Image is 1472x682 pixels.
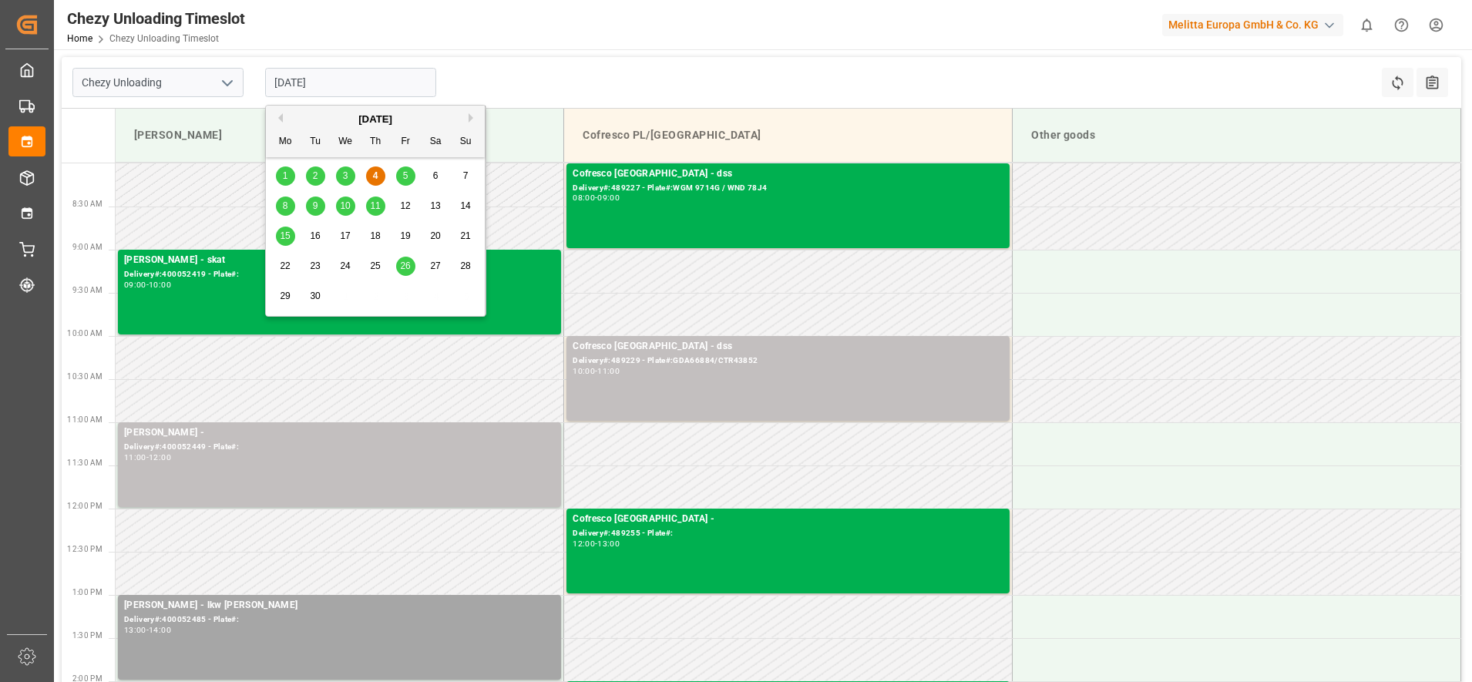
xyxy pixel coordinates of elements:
[426,227,445,246] div: Choose Saturday, September 20th, 2025
[396,197,415,216] div: Choose Friday, September 12th, 2025
[460,200,470,211] span: 14
[456,227,476,246] div: Choose Sunday, September 21st, 2025
[124,598,555,613] div: [PERSON_NAME] - lkw [PERSON_NAME]
[426,133,445,152] div: Sa
[265,68,436,97] input: DD.MM.YYYY
[124,425,555,441] div: [PERSON_NAME] -
[573,354,1003,368] div: Delivery#:489229 - Plate#:GDA66884/CTR43852
[396,257,415,276] div: Choose Friday, September 26th, 2025
[456,197,476,216] div: Choose Sunday, September 14th, 2025
[124,253,555,268] div: [PERSON_NAME] - skat
[343,170,348,181] span: 3
[573,166,1003,182] div: Cofresco [GEOGRAPHIC_DATA] - dss
[595,540,597,547] div: -
[149,627,171,633] div: 14:00
[573,512,1003,527] div: Cofresco [GEOGRAPHIC_DATA] -
[1162,14,1343,36] div: Melitta Europa GmbH & Co. KG
[366,133,385,152] div: Th
[67,372,103,381] span: 10:30 AM
[306,197,325,216] div: Choose Tuesday, September 9th, 2025
[276,287,295,306] div: Choose Monday, September 29th, 2025
[146,627,149,633] div: -
[67,33,92,44] a: Home
[370,230,380,241] span: 18
[595,368,597,375] div: -
[276,227,295,246] div: Choose Monday, September 15th, 2025
[146,281,149,288] div: -
[276,133,295,152] div: Mo
[336,227,355,246] div: Choose Wednesday, September 17th, 2025
[313,170,318,181] span: 2
[128,121,551,150] div: [PERSON_NAME]
[310,230,320,241] span: 16
[456,133,476,152] div: Su
[274,113,283,123] button: Previous Month
[124,281,146,288] div: 09:00
[306,166,325,186] div: Choose Tuesday, September 2nd, 2025
[280,260,290,271] span: 22
[306,133,325,152] div: Tu
[67,502,103,510] span: 12:00 PM
[595,194,597,201] div: -
[370,260,380,271] span: 25
[430,230,440,241] span: 20
[403,170,408,181] span: 5
[266,112,485,127] div: [DATE]
[456,166,476,186] div: Choose Sunday, September 7th, 2025
[340,260,350,271] span: 24
[336,166,355,186] div: Choose Wednesday, September 3rd, 2025
[280,291,290,301] span: 29
[430,200,440,211] span: 13
[276,257,295,276] div: Choose Monday, September 22nd, 2025
[124,613,555,627] div: Delivery#:400052485 - Plate#:
[573,527,1003,540] div: Delivery#:489255 - Plate#:
[124,441,555,454] div: Delivery#:400052449 - Plate#:
[396,166,415,186] div: Choose Friday, September 5th, 2025
[576,121,1000,150] div: Cofresco PL/[GEOGRAPHIC_DATA]
[340,230,350,241] span: 17
[306,257,325,276] div: Choose Tuesday, September 23rd, 2025
[283,170,288,181] span: 1
[1384,8,1419,42] button: Help Center
[310,291,320,301] span: 30
[573,182,1003,195] div: Delivery#:489227 - Plate#:WGM 9714G / WND 78J4
[124,268,555,281] div: Delivery#:400052419 - Plate#:
[597,368,620,375] div: 11:00
[276,197,295,216] div: Choose Monday, September 8th, 2025
[149,281,171,288] div: 10:00
[72,68,244,97] input: Type to search/select
[426,197,445,216] div: Choose Saturday, September 13th, 2025
[72,243,103,251] span: 9:00 AM
[67,7,245,30] div: Chezy Unloading Timeslot
[366,227,385,246] div: Choose Thursday, September 18th, 2025
[283,200,288,211] span: 8
[426,257,445,276] div: Choose Saturday, September 27th, 2025
[463,170,469,181] span: 7
[72,588,103,596] span: 1:00 PM
[433,170,439,181] span: 6
[1162,10,1349,39] button: Melitta Europa GmbH & Co. KG
[573,194,595,201] div: 08:00
[306,287,325,306] div: Choose Tuesday, September 30th, 2025
[271,161,481,311] div: month 2025-09
[1349,8,1384,42] button: show 0 new notifications
[396,133,415,152] div: Fr
[373,170,378,181] span: 4
[124,627,146,633] div: 13:00
[366,197,385,216] div: Choose Thursday, September 11th, 2025
[597,194,620,201] div: 09:00
[149,454,171,461] div: 12:00
[280,230,290,241] span: 15
[573,339,1003,354] div: Cofresco [GEOGRAPHIC_DATA] - dss
[400,200,410,211] span: 12
[72,631,103,640] span: 1:30 PM
[336,133,355,152] div: We
[366,257,385,276] div: Choose Thursday, September 25th, 2025
[313,200,318,211] span: 9
[306,227,325,246] div: Choose Tuesday, September 16th, 2025
[336,257,355,276] div: Choose Wednesday, September 24th, 2025
[400,230,410,241] span: 19
[146,454,149,461] div: -
[573,540,595,547] div: 12:00
[366,166,385,186] div: Choose Thursday, September 4th, 2025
